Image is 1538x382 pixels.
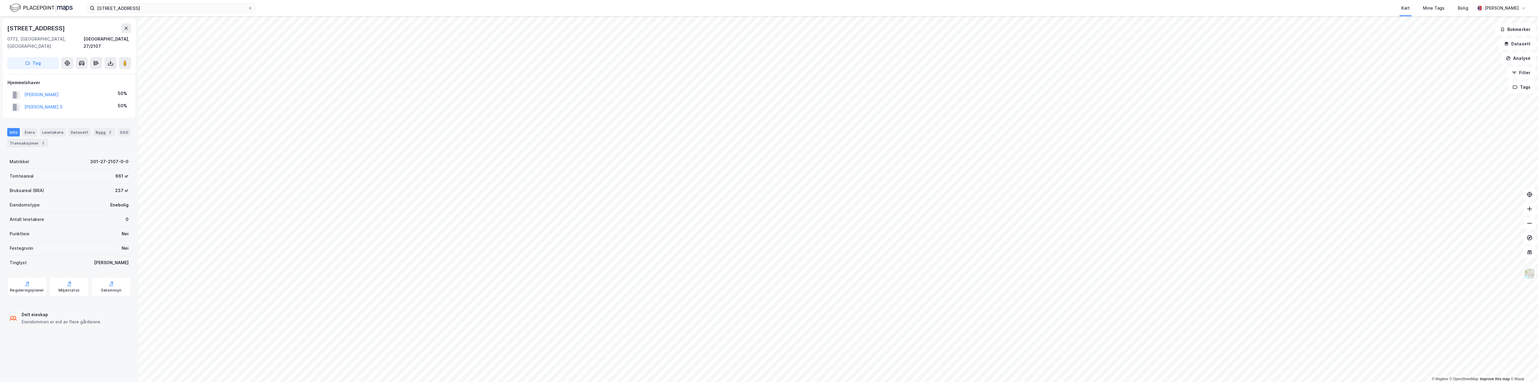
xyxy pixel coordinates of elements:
[1508,353,1538,382] div: Kontrollprogram for chat
[7,23,66,33] div: [STREET_ADDRESS]
[22,128,37,136] div: Eiere
[10,3,73,13] img: logo.f888ab2527a4732fd821a326f86c7f29.svg
[10,216,44,223] div: Antall leietakere
[1432,377,1448,381] a: Mapbox
[10,173,34,180] div: Tomteareal
[122,245,129,252] div: Nei
[1508,353,1538,382] iframe: Chat Widget
[115,173,129,180] div: 661 ㎡
[59,288,80,293] div: Miljøstatus
[1423,5,1445,12] div: Mine Tags
[22,311,100,318] div: Delt eieskap
[22,318,100,325] div: Eiendommen er eid av flere gårdeiere
[7,139,48,147] div: Transaksjoner
[1485,5,1519,12] div: [PERSON_NAME]
[118,90,127,97] div: 50%
[10,187,44,194] div: Bruksareal (BRA)
[1499,38,1536,50] button: Datasett
[1458,5,1468,12] div: Bolig
[126,216,129,223] div: 0
[110,201,129,209] div: Enebolig
[1449,377,1479,381] a: OpenStreetMap
[10,158,29,165] div: Matrikkel
[93,128,115,136] div: Bygg
[1401,5,1410,12] div: Kart
[7,57,59,69] button: Tag
[94,259,129,266] div: [PERSON_NAME]
[84,35,131,50] div: [GEOGRAPHIC_DATA], 27/2107
[68,128,91,136] div: Datasett
[10,201,40,209] div: Eiendomstype
[40,140,46,146] div: 2
[10,288,44,293] div: Reguleringsplaner
[101,288,122,293] div: Saksinnsyn
[40,128,66,136] div: Leietakere
[7,35,84,50] div: 0772, [GEOGRAPHIC_DATA], [GEOGRAPHIC_DATA]
[122,230,129,237] div: Nei
[7,128,20,136] div: Info
[115,187,129,194] div: 237 ㎡
[10,245,33,252] div: Festegrunn
[118,102,127,109] div: 50%
[10,259,27,266] div: Tinglyst
[10,230,29,237] div: Punktleie
[1507,67,1536,79] button: Filter
[107,129,113,135] div: 2
[1501,52,1536,64] button: Analyse
[1495,23,1536,35] button: Bokmerker
[1524,268,1535,280] img: Z
[90,158,129,165] div: 301-27-2107-0-0
[118,128,131,136] div: ESG
[95,4,248,13] input: Søk på adresse, matrikkel, gårdeiere, leietakere eller personer
[1508,81,1536,93] button: Tags
[8,79,131,86] div: Hjemmelshaver
[1480,377,1510,381] a: Improve this map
